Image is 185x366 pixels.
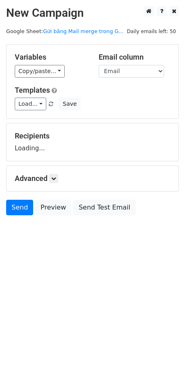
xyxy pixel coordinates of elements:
h5: Email column [99,53,170,62]
a: Gửi bằng Mail merge trong G... [43,28,124,34]
small: Google Sheet: [6,28,124,34]
a: Copy/paste... [15,65,65,78]
span: Daily emails left: 50 [124,27,179,36]
h5: Recipients [15,132,170,141]
a: Preview [35,200,71,215]
button: Save [59,98,80,110]
a: Send [6,200,33,215]
a: Send Test Email [73,200,135,215]
a: Templates [15,86,50,94]
h5: Variables [15,53,86,62]
h2: New Campaign [6,6,179,20]
a: Load... [15,98,46,110]
a: Daily emails left: 50 [124,28,179,34]
h5: Advanced [15,174,170,183]
div: Loading... [15,132,170,153]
